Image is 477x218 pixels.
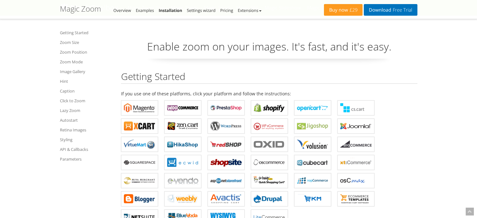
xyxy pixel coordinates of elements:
b: Magic Zoom for Zen Cart [167,121,199,131]
h2: Getting Started [121,71,417,84]
a: Settings wizard [187,8,216,13]
a: Image Gallery [60,68,113,75]
b: Magic Zoom for e-vendo [167,176,199,185]
a: Autostart [60,116,113,124]
a: Examples [136,8,154,13]
a: Magic Zoom for xt:Commerce [337,155,374,170]
a: Installation [159,8,182,13]
a: Magic Zoom for EKM [294,191,331,206]
b: Magic Zoom for OXID [254,140,285,149]
a: Magic Zoom for PrestaShop [208,100,245,115]
b: Magic Zoom for X-Cart [124,121,155,131]
a: Magic Zoom for OpenCart [294,100,331,115]
a: API & Callbacks [60,146,113,153]
a: Magic Zoom for Avactis [208,191,245,206]
b: Magic Zoom for Blogger [124,194,155,204]
b: Magic Zoom for Drupal [254,194,285,204]
a: Magic Zoom for ShopSite [208,155,245,170]
b: Magic Zoom for WooCommerce [167,103,199,113]
b: Magic Zoom for HikaShop [167,140,199,149]
b: Magic Zoom for osCMax [340,176,372,185]
b: Magic Zoom for VirtueMart [124,140,155,149]
a: Magic Zoom for Blogger [121,191,158,206]
a: Magic Zoom for e-vendo [164,173,201,188]
a: Magic Zoom for Shopify [251,100,288,115]
a: Magic Zoom for redSHOP [208,137,245,152]
b: Magic Zoom for osCommerce [254,158,285,167]
a: Zoom Mode [60,58,113,66]
b: Magic Zoom for Miva Merchant [124,176,155,185]
b: Magic Zoom for Shopify [254,103,285,113]
b: Magic Zoom for Volusion [297,140,328,149]
a: Buy now£29 [324,4,363,16]
a: Retina Images [60,126,113,134]
b: Magic Zoom for Jigoshop [297,121,328,131]
a: Overview [114,8,131,13]
a: Zoom Position [60,48,113,56]
b: Magic Zoom for Bigcommerce [340,140,372,149]
a: Magic Zoom for Miva Merchant [121,173,158,188]
span: £29 [348,8,358,13]
a: Magic Zoom for Squarespace [121,155,158,170]
a: Magic Zoom for Zen Cart [164,119,201,134]
b: Magic Zoom for Squarespace [124,158,155,167]
a: Magic Zoom for Joomla [337,119,374,134]
a: Magic Zoom for WordPress [208,119,245,134]
a: Magic Zoom for Jigoshop [294,119,331,134]
b: Magic Zoom for Joomla [340,121,372,131]
a: Magic Zoom for AspDotNetStorefront [208,173,245,188]
a: Magic Zoom for Weebly [164,191,201,206]
b: Magic Zoom for PrestaShop [210,103,242,113]
b: Magic Zoom for OpenCart [297,103,328,113]
p: If you use one of these platforms, click your platform and follow the instructions: [121,90,417,97]
p: Enable zoom on your images. It's fast, and it's easy. [121,39,417,59]
a: Magic Zoom for Volusion [294,137,331,152]
a: Magic Zoom for WP e-Commerce [251,119,288,134]
a: Lazy Zoom [60,107,113,114]
b: Magic Zoom for ecommerce Templates [340,194,372,204]
a: Click to Zoom [60,97,113,104]
a: DownloadFree Trial [364,4,417,16]
a: Getting Started [60,29,113,36]
a: Pricing [220,8,233,13]
b: Magic Zoom for redSHOP [210,140,242,149]
b: Magic Zoom for EKM [297,194,328,204]
a: Caption [60,87,113,95]
b: Magic Zoom for nopCommerce [297,176,328,185]
a: Magic Zoom for VirtueMart [121,137,158,152]
h1: Magic Zoom [60,5,101,13]
a: Magic Zoom for Drupal [251,191,288,206]
a: Magic Zoom for osCMax [337,173,374,188]
a: Magic Zoom for Magento [121,100,158,115]
a: Magic Zoom for ecommerce Templates [337,191,374,206]
b: Magic Zoom for CS-Cart [340,103,372,113]
span: Free Trial [391,8,412,13]
a: Magic Zoom for OXID [251,137,288,152]
b: Magic Zoom for ShopSite [210,158,242,167]
a: Parameters [60,155,113,163]
a: Styling [60,136,113,143]
b: Magic Zoom for Weebly [167,194,199,204]
a: Extensions [238,8,261,13]
a: Magic Zoom for nopCommerce [294,173,331,188]
a: Zoom Size [60,39,113,46]
a: Magic Zoom for ECWID [164,155,201,170]
b: Magic Zoom for GoDaddy Shopping Cart [254,176,285,185]
b: Magic Zoom for xt:Commerce [340,158,372,167]
a: Magic Zoom for CubeCart [294,155,331,170]
a: Magic Zoom for GoDaddy Shopping Cart [251,173,288,188]
b: Magic Zoom for AspDotNetStorefront [210,176,242,185]
a: Magic Zoom for Bigcommerce [337,137,374,152]
a: Hint [60,77,113,85]
b: Magic Zoom for WP e-Commerce [254,121,285,131]
a: Magic Zoom for HikaShop [164,137,201,152]
b: Magic Zoom for Avactis [210,194,242,204]
b: Magic Zoom for ECWID [167,158,199,167]
b: Magic Zoom for WordPress [210,121,242,131]
a: Magic Zoom for CS-Cart [337,100,374,115]
a: Magic Zoom for WooCommerce [164,100,201,115]
a: Magic Zoom for X-Cart [121,119,158,134]
b: Magic Zoom for Magento [124,103,155,113]
a: Magic Zoom for osCommerce [251,155,288,170]
b: Magic Zoom for CubeCart [297,158,328,167]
